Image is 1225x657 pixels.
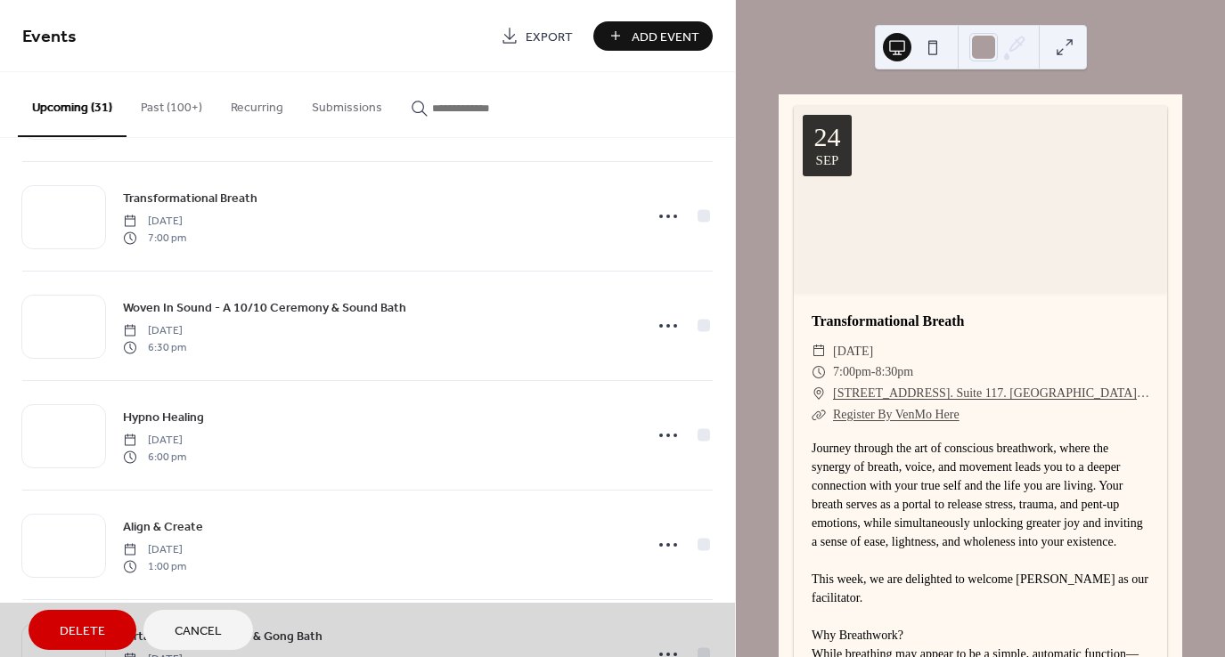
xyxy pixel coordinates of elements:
[812,383,826,404] div: ​
[22,20,77,54] span: Events
[871,361,876,383] span: -
[127,72,216,135] button: Past (100+)
[812,404,826,426] div: ​
[816,154,839,167] div: Sep
[298,72,396,135] button: Submissions
[833,383,1149,404] a: [STREET_ADDRESS]. Suite 117. [GEOGRAPHIC_DATA], [GEOGRAPHIC_DATA]
[812,341,826,362] div: ​
[593,21,713,51] button: Add Event
[487,21,586,51] a: Export
[833,408,960,421] a: Register By VenMo Here
[143,610,253,650] button: Cancel
[175,622,222,641] span: Cancel
[875,361,913,383] span: 8:30pm
[526,28,573,46] span: Export
[60,622,105,641] span: Delete
[833,341,873,362] span: [DATE]
[216,72,298,135] button: Recurring
[812,313,964,328] a: Transformational Breath
[29,610,136,650] button: Delete
[833,361,871,383] span: 7:00pm
[812,361,826,383] div: ​
[632,28,699,46] span: Add Event
[18,72,127,137] button: Upcoming (31)
[814,124,841,150] div: 24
